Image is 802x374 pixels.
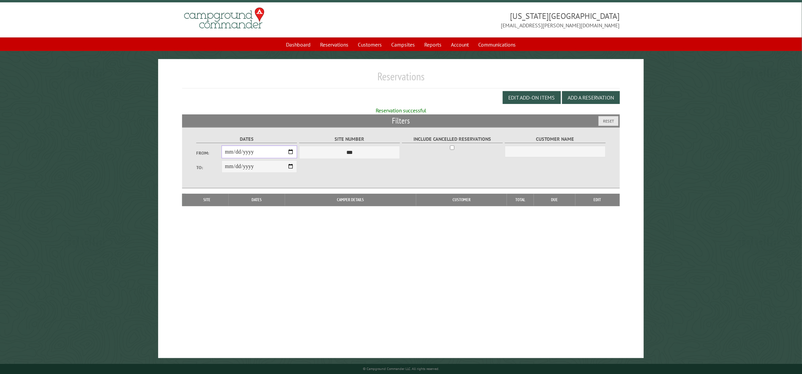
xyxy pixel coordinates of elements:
label: Customer Name [505,135,606,143]
button: Add a Reservation [562,91,620,104]
th: Site [185,194,228,206]
a: Communications [475,38,520,51]
h2: Filters [182,114,620,127]
th: Due [534,194,575,206]
label: From: [196,150,222,156]
th: Total [507,194,534,206]
a: Reports [421,38,446,51]
span: [US_STATE][GEOGRAPHIC_DATA] [EMAIL_ADDRESS][PERSON_NAME][DOMAIN_NAME] [401,10,620,29]
a: Dashboard [282,38,315,51]
label: Include Cancelled Reservations [402,135,503,143]
th: Camper Details [285,194,416,206]
a: Account [447,38,473,51]
th: Customer [416,194,507,206]
small: © Campground Commander LLC. All rights reserved. [363,367,439,371]
button: Reset [599,116,619,126]
div: Reservation successful [182,107,620,114]
th: Edit [575,194,620,206]
img: Campground Commander [182,5,266,31]
h1: Reservations [182,70,620,88]
a: Reservations [316,38,353,51]
a: Customers [354,38,386,51]
label: Dates [196,135,297,143]
a: Campsites [388,38,419,51]
th: Dates [229,194,285,206]
label: To: [196,164,222,171]
button: Edit Add-on Items [503,91,561,104]
label: Site Number [299,135,400,143]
